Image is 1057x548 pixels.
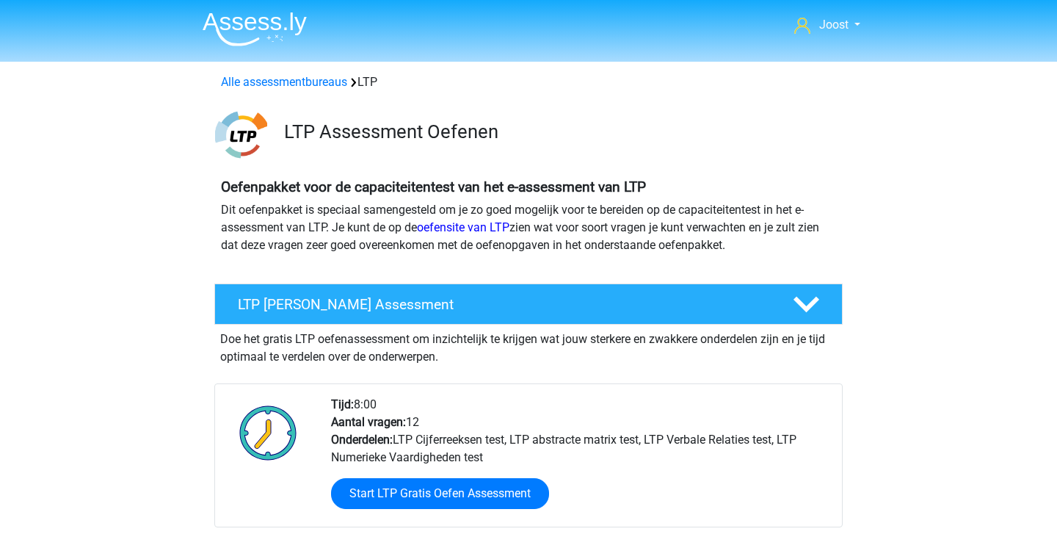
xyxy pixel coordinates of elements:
a: Alle assessmentbureaus [221,75,347,89]
a: Start LTP Gratis Oefen Assessment [331,478,549,509]
img: ltp.png [215,109,267,161]
a: oefensite van LTP [417,220,509,234]
b: Oefenpakket voor de capaciteitentest van het e-assessment van LTP [221,179,646,195]
span: Joost [819,18,849,32]
a: Joost [788,16,866,34]
img: Assessly [203,12,307,46]
div: 8:00 12 LTP Cijferreeksen test, LTP abstracte matrix test, LTP Verbale Relaties test, LTP Numerie... [320,396,841,527]
div: Doe het gratis LTP oefenassessment om inzichtelijk te krijgen wat jouw sterkere en zwakkere onder... [214,325,843,366]
h3: LTP Assessment Oefenen [284,120,831,143]
b: Aantal vragen: [331,415,406,429]
div: LTP [215,73,842,91]
a: LTP [PERSON_NAME] Assessment [208,284,849,325]
img: Klok [231,396,305,469]
b: Tijd: [331,397,354,411]
b: Onderdelen: [331,433,393,447]
p: Dit oefenpakket is speciaal samengesteld om je zo goed mogelijk voor te bereiden op de capaciteit... [221,201,836,254]
h4: LTP [PERSON_NAME] Assessment [238,296,769,313]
